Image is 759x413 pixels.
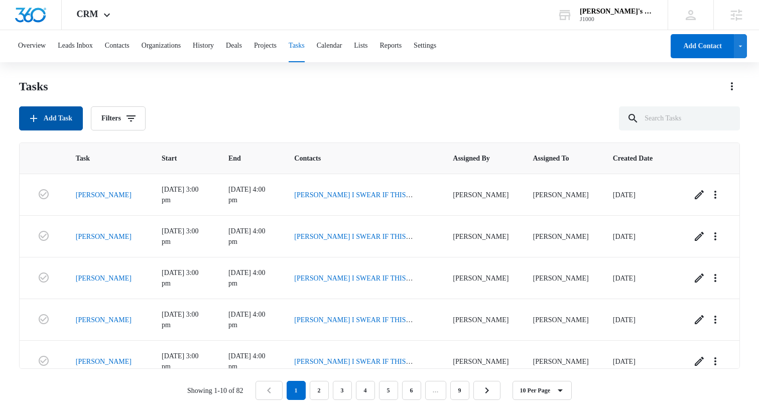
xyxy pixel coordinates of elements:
[356,381,375,400] a: Page 4
[294,316,413,334] a: [PERSON_NAME] I SWEAR IF THIS DOESN'T WORK
[228,352,266,370] span: [DATE] 4:00 pm
[91,106,146,130] button: Filters
[254,30,277,62] button: Projects
[228,153,256,164] span: End
[613,316,636,324] span: [DATE]
[193,30,214,62] button: History
[162,227,199,245] span: [DATE] 3:00 pm
[580,8,653,16] div: account name
[76,356,132,367] a: [PERSON_NAME]
[294,191,413,209] a: [PERSON_NAME] I SWEAR IF THIS DOESN'T WORK
[453,315,509,325] div: [PERSON_NAME]
[453,153,494,164] span: Assigned By
[613,191,636,199] span: [DATE]
[294,153,414,164] span: Contacts
[613,358,636,365] span: [DATE]
[613,233,636,240] span: [DATE]
[162,153,190,164] span: Start
[76,190,132,200] a: [PERSON_NAME]
[533,356,589,367] div: [PERSON_NAME]
[162,269,199,287] span: [DATE] 3:00 pm
[613,153,653,164] span: Created Date
[18,30,46,62] button: Overview
[228,269,266,287] span: [DATE] 4:00 pm
[379,381,398,400] a: Page 5
[671,34,734,58] button: Add Contact
[162,186,199,204] span: [DATE] 3:00 pm
[317,30,342,62] button: Calendar
[580,16,653,23] div: account id
[533,190,589,200] div: [PERSON_NAME]
[162,311,199,329] span: [DATE] 3:00 pm
[76,273,132,284] a: [PERSON_NAME]
[513,381,572,400] button: 10 Per Page
[613,274,636,282] span: [DATE]
[187,385,243,396] p: Showing 1-10 of 82
[228,311,266,329] span: [DATE] 4:00 pm
[333,381,352,400] a: Page 3
[724,78,740,94] button: Actions
[256,381,500,400] nav: Pagination
[77,9,98,20] span: CRM
[453,356,509,367] div: [PERSON_NAME]
[414,30,436,62] button: Settings
[58,30,93,62] button: Leads Inbox
[533,231,589,242] div: [PERSON_NAME]
[402,381,421,400] a: Page 6
[228,186,266,204] span: [DATE] 4:00 pm
[533,153,574,164] span: Assigned To
[19,106,83,130] button: Add Task
[453,273,509,284] div: [PERSON_NAME]
[287,381,306,400] em: 1
[453,190,509,200] div: [PERSON_NAME]
[162,352,199,370] span: [DATE] 3:00 pm
[294,274,413,293] a: [PERSON_NAME] I SWEAR IF THIS DOESN'T WORK
[310,381,329,400] a: Page 2
[354,30,367,62] button: Lists
[619,106,740,130] input: Search Tasks
[289,30,305,62] button: Tasks
[76,153,123,164] span: Task
[76,231,132,242] a: [PERSON_NAME]
[380,30,402,62] button: Reports
[19,79,48,94] h1: Tasks
[450,381,469,400] a: Page 9
[294,358,413,376] a: [PERSON_NAME] I SWEAR IF THIS DOESN'T WORK
[226,30,242,62] button: Deals
[473,381,500,400] a: Next Page
[533,315,589,325] div: [PERSON_NAME]
[294,233,413,251] a: [PERSON_NAME] I SWEAR IF THIS DOESN'T WORK
[142,30,181,62] button: Organizations
[453,231,509,242] div: [PERSON_NAME]
[105,30,130,62] button: Contacts
[533,273,589,284] div: [PERSON_NAME]
[228,227,266,245] span: [DATE] 4:00 pm
[76,315,132,325] a: [PERSON_NAME]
